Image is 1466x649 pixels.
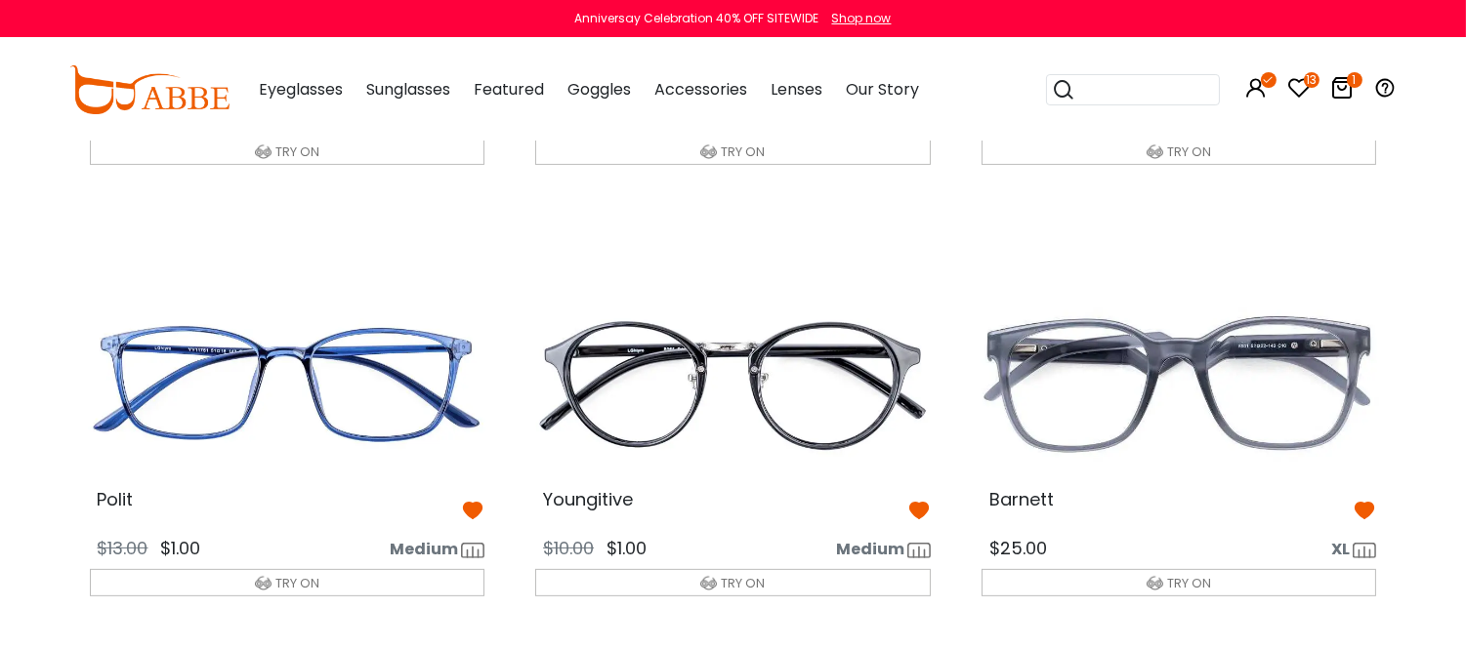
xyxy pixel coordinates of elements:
span: $10.00 [543,536,594,560]
span: Our Story [846,78,919,101]
span: Youngitive [543,487,633,511]
img: size ruler [461,543,484,558]
div: Anniversay Celebration 40% OFF SITEWIDE [575,10,819,27]
span: Accessories [654,78,747,101]
a: 1 [1331,80,1355,102]
span: Medium [836,538,904,561]
img: tryon [1147,575,1163,591]
span: TRY ON [721,574,765,592]
span: $1.00 [607,536,647,560]
span: $25.00 [989,536,1047,560]
span: Medium [390,538,458,561]
a: 13 [1288,80,1312,102]
span: TRY ON [1167,142,1211,161]
button: TRY ON [90,569,485,596]
img: tryon [255,143,272,160]
span: Lenses [771,78,822,101]
button: TRY ON [982,138,1377,165]
button: TRY ON [90,138,485,165]
span: TRY ON [1167,574,1211,592]
span: Barnett [989,487,1054,511]
span: Sunglasses [366,78,450,101]
img: abbeglasses.com [69,65,230,114]
span: Goggles [567,78,631,101]
span: TRY ON [275,574,319,592]
span: Polit [98,487,134,511]
img: size ruler [907,543,931,558]
i: 13 [1304,72,1319,88]
span: $1.00 [161,536,201,560]
span: TRY ON [721,142,765,161]
img: size ruler [1353,543,1376,558]
span: XL [1331,538,1350,561]
a: Shop now [822,10,892,26]
div: Shop now [832,10,892,27]
button: TRY ON [535,569,931,596]
i: 1 [1347,72,1362,88]
img: tryon [700,575,717,591]
span: Eyeglasses [259,78,343,101]
img: tryon [255,575,272,591]
button: TRY ON [982,569,1377,596]
span: $13.00 [98,536,148,560]
img: tryon [700,143,717,160]
span: Featured [474,78,544,101]
span: TRY ON [275,142,319,161]
button: TRY ON [535,138,931,165]
img: tryon [1147,143,1163,160]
